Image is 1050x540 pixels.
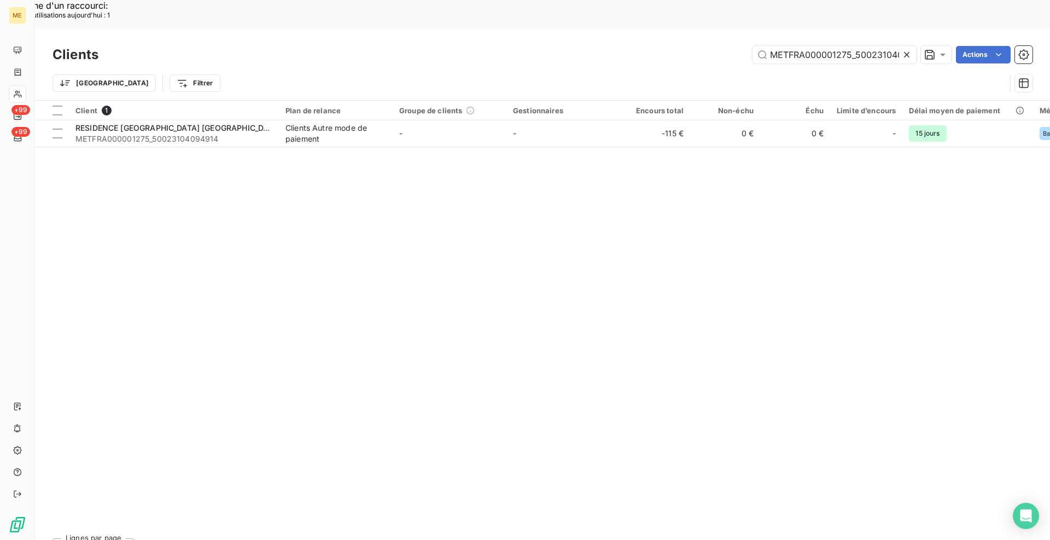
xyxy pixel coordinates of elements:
[1013,503,1039,529] div: Open Intercom Messenger
[75,106,97,115] span: Client
[767,106,824,115] div: Échu
[9,129,26,147] a: +99
[9,516,26,533] img: Logo LeanPay
[399,129,402,138] span: -
[909,125,946,142] span: 15 jours
[75,123,372,132] span: RESIDENCE [GEOGRAPHIC_DATA] [GEOGRAPHIC_DATA] 36 AV [PERSON_NAME]
[52,74,156,92] button: [GEOGRAPHIC_DATA]
[11,105,30,115] span: +99
[52,45,98,65] h3: Clients
[690,120,760,147] td: 0 €
[513,129,516,138] span: -
[9,107,26,125] a: +99
[285,106,386,115] div: Plan de relance
[399,106,463,115] span: Groupe de clients
[752,46,917,63] input: Rechercher
[760,120,830,147] td: 0 €
[837,106,896,115] div: Limite d’encours
[285,123,386,144] div: Clients Autre mode de paiement
[620,120,690,147] td: -115 €
[909,106,1026,115] div: Délai moyen de paiement
[892,128,896,139] span: -
[956,46,1011,63] button: Actions
[697,106,754,115] div: Non-échu
[102,106,112,115] span: 1
[11,127,30,137] span: +99
[513,106,614,115] div: Gestionnaires
[170,74,220,92] button: Filtrer
[627,106,684,115] div: Encours total
[75,133,272,144] span: METFRA000001275_50023104094914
